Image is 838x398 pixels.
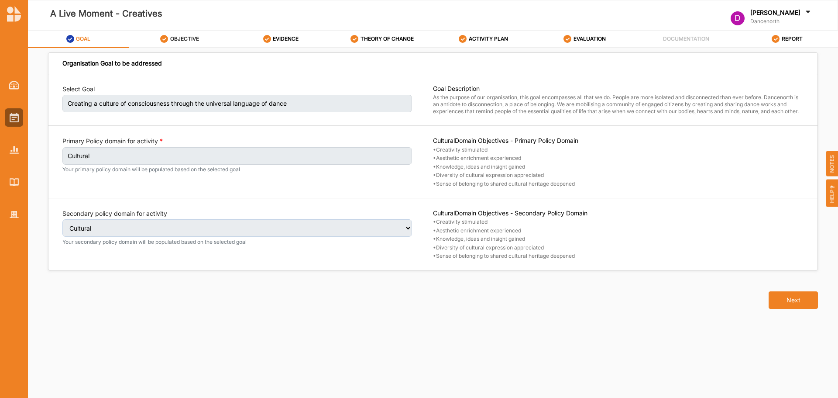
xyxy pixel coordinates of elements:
label: DOCUMENTATION [663,35,709,42]
div: Organisation Goal to be addressed [62,59,162,67]
label: • Aesthetic enrichment experienced [433,155,804,162]
label: ACTIVITY PLAN [469,35,508,42]
label: GOAL [76,35,90,42]
small: Your primary policy domain will be populated based on the selected goal [62,166,412,173]
label: EVIDENCE [273,35,299,42]
div: D [731,11,745,25]
label: Goal Description [433,85,804,93]
label: OBJECTIVE [170,35,199,42]
img: Library [10,178,19,186]
label: REPORT [782,35,803,42]
a: Activities [5,108,23,127]
label: • Diversity of cultural expression appreciated [433,172,804,179]
a: Organisation [5,205,23,224]
label: Cultural [62,147,412,165]
label: Select Goal [62,85,95,93]
label: • Aesthetic enrichment experienced [433,227,804,234]
label: A Live Moment - Creatives [50,7,162,21]
label: • Creativity stimulated [433,146,804,153]
span: experiences that remind people of the essential qualities of life that arise when we connect with... [433,108,799,114]
small: Your secondary policy domain will be populated based on the selected goal [62,239,412,246]
label: Primary Policy domain for activity [62,137,163,145]
a: Dashboard [5,76,23,94]
label: • Creativity stimulated [433,218,804,225]
label: • Sense of belonging to shared cultural heritage deepened [433,253,804,260]
label: • Knowledge, ideas and insight gained [433,235,804,242]
a: Library [5,173,23,191]
img: Organisation [10,211,19,218]
label: Dancenorth [750,18,812,25]
label: Cultural Domain Objectives - Secondary Policy Domain [433,209,804,217]
img: Dashboard [9,81,20,90]
label: [PERSON_NAME] [750,9,800,17]
label: • Sense of belonging to shared cultural heritage deepened [433,180,804,187]
span: As the purpose of our organisation, this goal encompasses all that we do. People are more isolate... [433,94,798,100]
label: • Knowledge, ideas and insight gained [433,163,804,170]
label: Secondary policy domain for activity [62,209,167,218]
img: Reports [10,146,19,153]
label: EVALUATION [574,35,606,42]
label: Cultural Domain Objectives - Primary Policy Domain [433,137,804,145]
label: Creating a culture of consciousness through the universal language of dance [62,95,412,112]
img: logo [7,6,21,22]
label: THEORY OF CHANGE [361,35,414,42]
button: Next [769,291,818,309]
span: an antidote to disconnection, a place of belonging. We are mobilising a community of engaged citi... [433,101,786,107]
label: • Diversity of cultural expression appreciated [433,244,804,251]
img: Activities [10,113,19,122]
a: Reports [5,141,23,159]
